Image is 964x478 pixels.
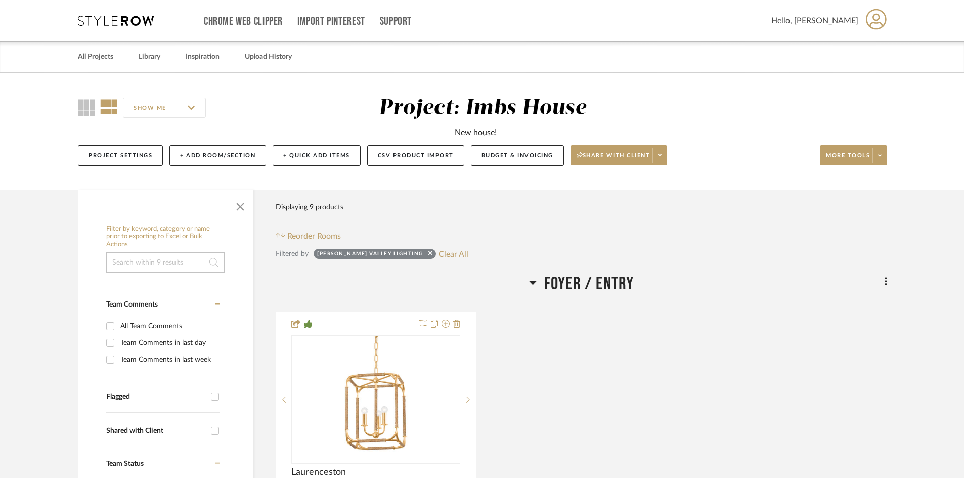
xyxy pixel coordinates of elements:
[106,301,158,308] span: Team Comments
[78,145,163,166] button: Project Settings
[169,145,266,166] button: + Add Room/Section
[78,50,113,64] a: All Projects
[455,126,497,139] div: New house!
[571,145,668,165] button: Share with client
[317,250,423,260] div: [PERSON_NAME] Valley Lighting
[204,17,283,26] a: Chrome Web Clipper
[276,230,341,242] button: Reorder Rooms
[245,50,292,64] a: Upload History
[120,335,217,351] div: Team Comments in last day
[292,336,460,463] div: 0
[276,248,309,259] div: Filtered by
[439,247,468,260] button: Clear All
[820,145,887,165] button: More tools
[106,225,225,249] h6: Filter by keyword, category or name prior to exporting to Excel or Bulk Actions
[273,145,361,166] button: + Quick Add Items
[379,98,586,119] div: Project: Imbs House
[367,145,464,166] button: CSV Product Import
[120,352,217,368] div: Team Comments in last week
[106,427,206,436] div: Shared with Client
[471,145,564,166] button: Budget & Invoicing
[380,17,412,26] a: Support
[577,152,650,167] span: Share with client
[297,17,365,26] a: Import Pinterest
[313,336,439,463] img: Laurenceston
[139,50,160,64] a: Library
[291,467,346,478] span: Laurenceston
[826,152,870,167] span: More tools
[771,15,858,27] span: Hello, [PERSON_NAME]
[120,318,217,334] div: All Team Comments
[276,197,343,218] div: Displaying 9 products
[106,460,144,467] span: Team Status
[106,252,225,273] input: Search within 9 results
[106,393,206,401] div: Flagged
[287,230,341,242] span: Reorder Rooms
[186,50,220,64] a: Inspiration
[230,195,250,215] button: Close
[544,273,634,295] span: Foyer / Entry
